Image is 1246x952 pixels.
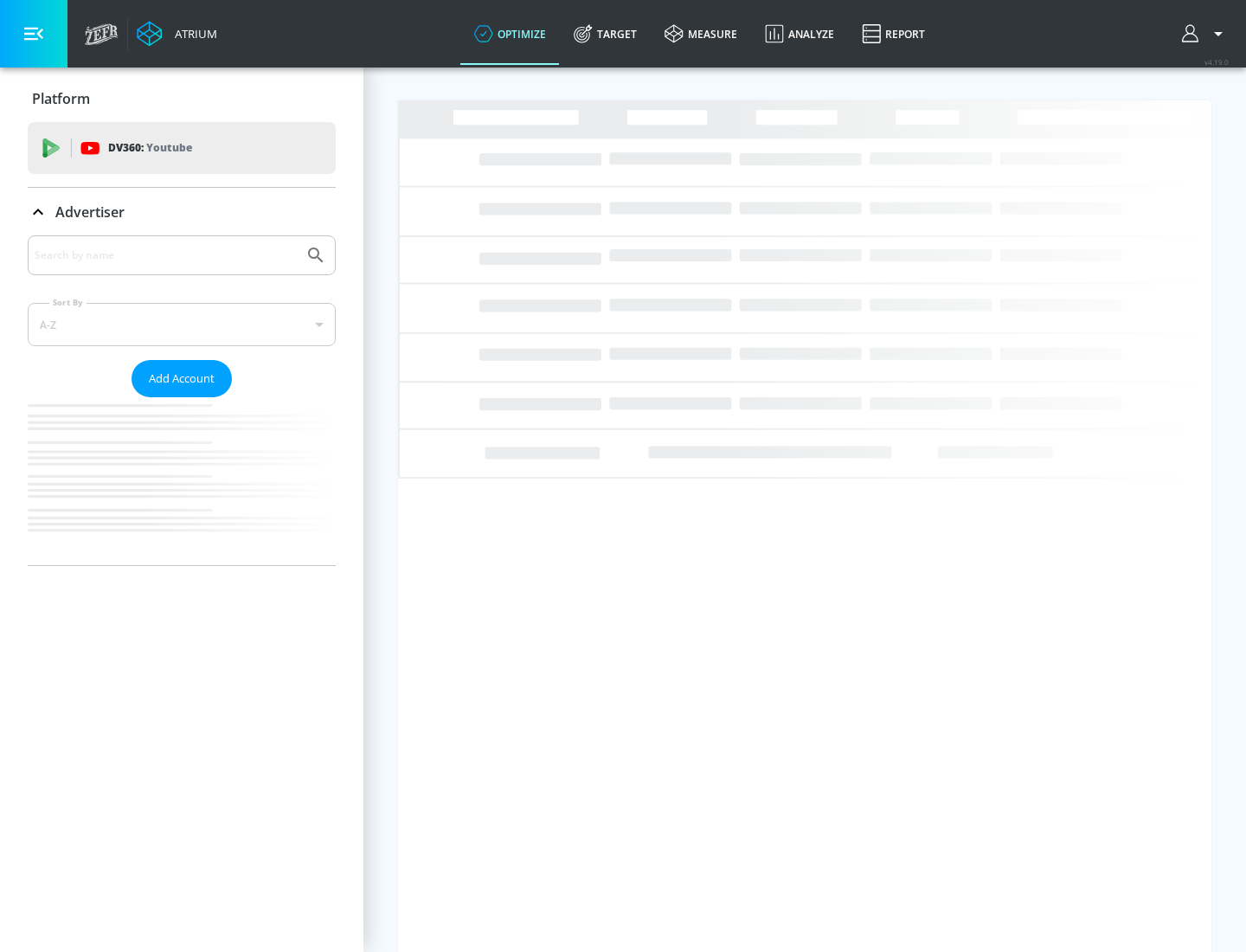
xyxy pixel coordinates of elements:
[108,138,192,158] p: DV360:
[168,26,217,42] div: Atrium
[1204,57,1229,67] span: v 4.19.0
[751,3,848,65] a: Analyze
[132,360,232,397] button: Add Account
[49,297,87,308] label: Sort By
[848,3,939,65] a: Report
[560,3,651,65] a: Target
[28,122,336,174] div: DV360: Youtube
[32,89,90,108] p: Platform
[137,21,217,47] a: Atrium
[28,235,336,565] div: Advertiser
[149,369,215,389] span: Add Account
[35,244,297,267] input: Search by name
[651,3,751,65] a: measure
[28,303,336,346] div: A-Z
[28,74,336,123] div: Platform
[146,138,192,157] p: Youtube
[55,203,125,222] p: Advertiser
[460,3,560,65] a: optimize
[28,188,336,236] div: Advertiser
[28,397,336,565] nav: list of Advertiser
